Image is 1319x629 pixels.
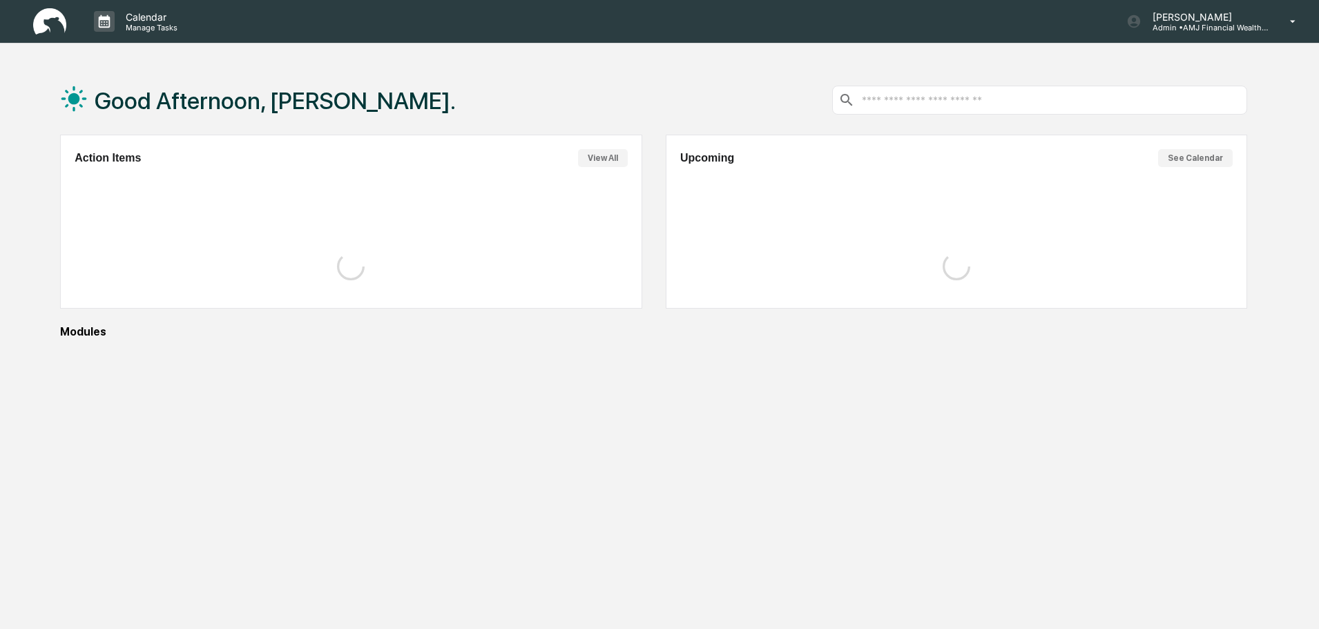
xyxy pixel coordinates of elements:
[75,152,141,164] h2: Action Items
[578,149,628,167] button: View All
[115,11,184,23] p: Calendar
[60,325,1247,338] div: Modules
[115,23,184,32] p: Manage Tasks
[1142,11,1270,23] p: [PERSON_NAME]
[33,8,66,35] img: logo
[1142,23,1270,32] p: Admin • AMJ Financial Wealth Management
[1158,149,1233,167] button: See Calendar
[95,87,456,115] h1: Good Afternoon, [PERSON_NAME].
[680,152,734,164] h2: Upcoming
